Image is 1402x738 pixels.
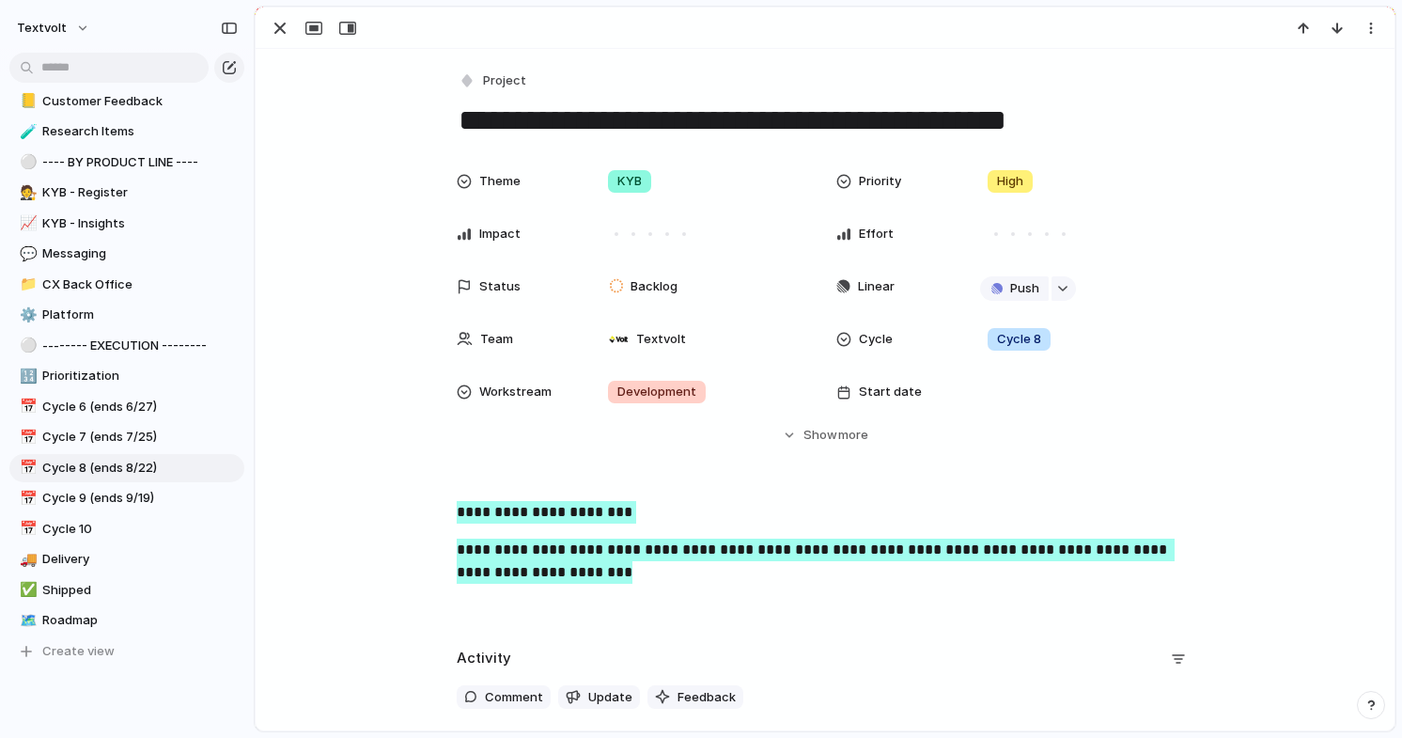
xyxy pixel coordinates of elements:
[9,454,244,482] a: 📅Cycle 8 (ends 8/22)
[631,277,678,296] span: Backlog
[9,423,244,451] a: 📅Cycle 7 (ends 7/25)
[9,515,244,543] a: 📅Cycle 10
[42,214,238,233] span: KYB - Insights
[17,398,36,416] button: 📅
[980,276,1049,301] button: Push
[20,518,33,540] div: 📅
[859,383,922,401] span: Start date
[859,225,894,243] span: Effort
[480,330,513,349] span: Team
[9,332,244,360] a: ⚪-------- EXECUTION --------
[20,305,33,326] div: ⚙️
[479,172,521,191] span: Theme
[9,301,244,329] a: ⚙️Platform
[20,457,33,479] div: 📅
[1010,279,1039,298] span: Push
[997,330,1041,349] span: Cycle 8
[42,459,238,478] span: Cycle 8 (ends 8/22)
[17,306,36,324] button: ⚙️
[42,520,238,539] span: Cycle 10
[42,367,238,385] span: Prioritization
[9,576,244,605] div: ✅Shipped
[9,87,244,116] a: 📒Customer Feedback
[9,149,244,177] a: ⚪---- BY PRODUCT LINE ----
[20,396,33,417] div: 📅
[17,367,36,385] button: 🔢
[20,212,33,234] div: 📈
[558,685,640,710] button: Update
[479,225,521,243] span: Impact
[457,685,551,710] button: Comment
[42,337,238,355] span: -------- EXECUTION --------
[997,172,1023,191] span: High
[17,550,36,569] button: 🚚
[858,277,895,296] span: Linear
[20,151,33,173] div: ⚪
[617,383,696,401] span: Development
[17,244,36,263] button: 💬
[42,244,238,263] span: Messaging
[479,383,552,401] span: Workstream
[42,428,238,447] span: Cycle 7 (ends 7/25)
[17,520,36,539] button: 📅
[9,179,244,207] div: 🧑‍⚖️KYB - Register
[485,688,543,707] span: Comment
[9,118,244,146] a: 🧪Research Items
[42,183,238,202] span: KYB - Register
[42,306,238,324] span: Platform
[803,426,837,445] span: Show
[20,366,33,387] div: 🔢
[9,393,244,421] a: 📅Cycle 6 (ends 6/27)
[20,579,33,601] div: ✅
[617,172,642,191] span: KYB
[9,545,244,573] a: 🚚Delivery
[17,489,36,508] button: 📅
[479,277,521,296] span: Status
[9,362,244,390] a: 🔢Prioritization
[17,581,36,600] button: ✅
[9,210,244,238] a: 📈KYB - Insights
[20,121,33,143] div: 🧪
[17,92,36,111] button: 📒
[20,243,33,265] div: 💬
[678,688,736,707] span: Feedback
[455,68,532,95] button: Project
[20,274,33,295] div: 📁
[17,275,36,294] button: 📁
[483,71,526,90] span: Project
[457,418,1193,452] button: Showmore
[17,214,36,233] button: 📈
[42,122,238,141] span: Research Items
[17,19,67,38] span: textvolt
[457,648,511,669] h2: Activity
[42,550,238,569] span: Delivery
[9,271,244,299] a: 📁CX Back Office
[20,182,33,204] div: 🧑‍⚖️
[636,330,686,349] span: Textvolt
[42,489,238,508] span: Cycle 9 (ends 9/19)
[859,172,901,191] span: Priority
[42,275,238,294] span: CX Back Office
[9,240,244,268] a: 💬Messaging
[42,581,238,600] span: Shipped
[838,426,868,445] span: more
[17,183,36,202] button: 🧑‍⚖️
[9,484,244,512] a: 📅Cycle 9 (ends 9/19)
[17,122,36,141] button: 🧪
[20,90,33,112] div: 📒
[42,92,238,111] span: Customer Feedback
[588,688,632,707] span: Update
